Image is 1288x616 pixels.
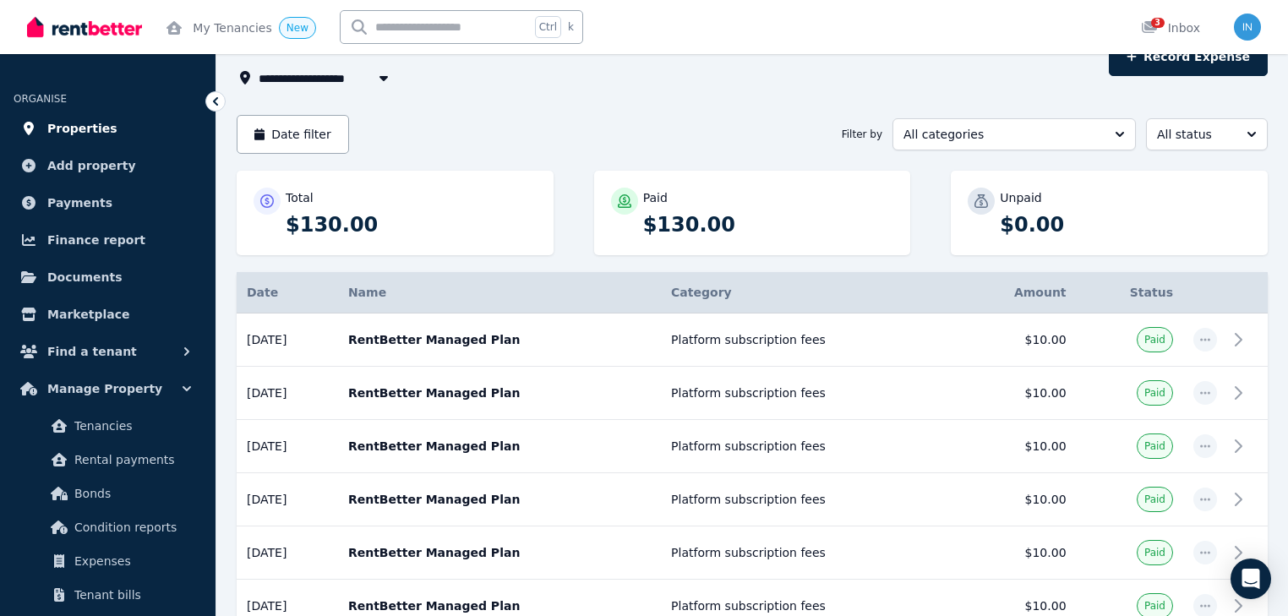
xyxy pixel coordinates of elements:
[20,578,195,612] a: Tenant bills
[20,510,195,544] a: Condition reports
[1146,118,1268,150] button: All status
[892,118,1136,150] button: All categories
[1151,18,1165,28] span: 3
[955,272,1077,313] th: Amount
[1144,546,1165,559] span: Paid
[661,420,955,473] td: Platform subscription fees
[955,313,1077,367] td: $10.00
[348,544,651,561] p: RentBetter Managed Plan
[237,272,338,313] th: Date
[348,384,651,401] p: RentBetter Managed Plan
[47,267,123,287] span: Documents
[1144,333,1165,346] span: Paid
[661,526,955,580] td: Platform subscription fees
[955,526,1077,580] td: $10.00
[661,367,955,420] td: Platform subscription fees
[661,313,955,367] td: Platform subscription fees
[237,367,338,420] td: [DATE]
[47,341,137,362] span: Find a tenant
[1144,493,1165,506] span: Paid
[237,420,338,473] td: [DATE]
[535,16,561,38] span: Ctrl
[14,372,202,406] button: Manage Property
[842,128,882,141] span: Filter by
[47,304,129,324] span: Marketplace
[237,313,338,367] td: [DATE]
[14,112,202,145] a: Properties
[27,14,142,40] img: RentBetter
[74,416,188,436] span: Tenancies
[643,211,894,238] p: $130.00
[955,367,1077,420] td: $10.00
[1144,386,1165,400] span: Paid
[20,544,195,578] a: Expenses
[74,450,188,470] span: Rental payments
[14,223,202,257] a: Finance report
[237,473,338,526] td: [DATE]
[1144,439,1165,453] span: Paid
[1000,189,1041,206] p: Unpaid
[74,551,188,571] span: Expenses
[348,331,651,348] p: RentBetter Managed Plan
[903,126,1101,143] span: All categories
[14,149,202,183] a: Add property
[348,491,651,508] p: RentBetter Managed Plan
[14,93,67,105] span: ORGANISE
[1109,37,1268,76] button: Record Expense
[47,379,162,399] span: Manage Property
[47,118,117,139] span: Properties
[47,155,136,176] span: Add property
[20,409,195,443] a: Tenancies
[286,211,537,238] p: $130.00
[1157,126,1233,143] span: All status
[568,20,574,34] span: k
[1141,19,1200,36] div: Inbox
[20,477,195,510] a: Bonds
[1144,599,1165,613] span: Paid
[1077,272,1183,313] th: Status
[955,420,1077,473] td: $10.00
[286,189,314,206] p: Total
[14,186,202,220] a: Payments
[237,526,338,580] td: [DATE]
[14,335,202,368] button: Find a tenant
[348,438,651,455] p: RentBetter Managed Plan
[661,272,955,313] th: Category
[1234,14,1261,41] img: info@museliving.com.au
[643,189,668,206] p: Paid
[74,517,188,537] span: Condition reports
[20,443,195,477] a: Rental payments
[47,230,145,250] span: Finance report
[237,115,349,154] button: Date filter
[14,297,202,331] a: Marketplace
[47,193,112,213] span: Payments
[661,473,955,526] td: Platform subscription fees
[287,22,308,34] span: New
[74,483,188,504] span: Bonds
[14,260,202,294] a: Documents
[1000,211,1251,238] p: $0.00
[348,597,651,614] p: RentBetter Managed Plan
[1231,559,1271,599] div: Open Intercom Messenger
[338,272,661,313] th: Name
[74,585,188,605] span: Tenant bills
[955,473,1077,526] td: $10.00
